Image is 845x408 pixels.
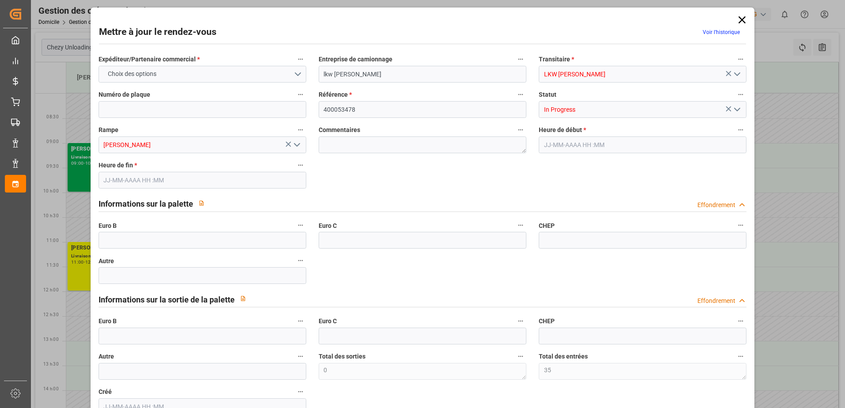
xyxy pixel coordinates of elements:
font: Euro C [319,222,337,229]
button: Entreprise de camionnage [515,53,526,65]
button: Ouvrir le menu [730,68,743,81]
font: Heure de fin [99,162,133,169]
font: CHEP [539,222,555,229]
input: JJ-MM-AAAA HH :MM [99,172,306,189]
button: Heure de début * [735,124,746,136]
input: Type à rechercher/sélectionner [539,101,746,118]
button: Référence * [515,89,526,100]
button: Total des entrées [735,351,746,362]
font: Référence [319,91,348,98]
button: Heure de fin * [295,159,306,171]
button: View description [235,290,251,307]
div: Effondrement [697,200,735,210]
button: Expéditeur/Partenaire commercial * [295,53,306,65]
font: Expéditeur/Partenaire commercial [99,56,196,63]
button: Statut [735,89,746,100]
font: Statut [539,91,556,98]
textarea: 0 [319,363,526,380]
input: JJ-MM-AAAA HH :MM [539,136,746,153]
font: Total des entrées [539,353,588,360]
button: Numéro de plaque [295,89,306,100]
button: CHEP [735,315,746,327]
span: Choix des options [103,69,161,79]
button: Euro C [515,315,526,327]
button: Total des sorties [515,351,526,362]
button: CHEP [735,219,746,231]
h2: Informations sur la sortie de la palette [99,294,235,306]
button: Commentaires [515,124,526,136]
button: Créé [295,386,306,397]
button: Ouvrir le menu [99,66,306,83]
font: Euro C [319,317,337,325]
button: Ouvrir le menu [730,103,743,117]
h2: Informations sur la palette [99,198,193,210]
font: Total des sorties [319,353,365,360]
button: Ouvrir le menu [289,138,303,152]
font: Heure de début [539,126,582,133]
font: Euro B [99,222,117,229]
font: Transitaire [539,56,570,63]
font: Entreprise de camionnage [319,56,392,63]
font: Autre [99,257,114,264]
button: View description [193,195,210,212]
font: Créé [99,388,112,395]
div: Effondrement [697,296,735,306]
textarea: 35 [539,363,746,380]
font: Numéro de plaque [99,91,150,98]
button: Euro C [515,219,526,231]
button: Transitaire * [735,53,746,65]
button: Euro B [295,315,306,327]
font: Commentaires [319,126,360,133]
input: Type à rechercher/sélectionner [99,136,306,153]
font: Autre [99,353,114,360]
button: Autre [295,351,306,362]
button: Autre [295,255,306,266]
font: Euro B [99,317,117,325]
font: CHEP [539,317,555,325]
font: Rampe [99,126,118,133]
button: Rampe [295,124,306,136]
a: Voir l’historique [703,29,740,35]
h2: Mettre à jour le rendez-vous [99,25,217,39]
button: Euro B [295,219,306,231]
